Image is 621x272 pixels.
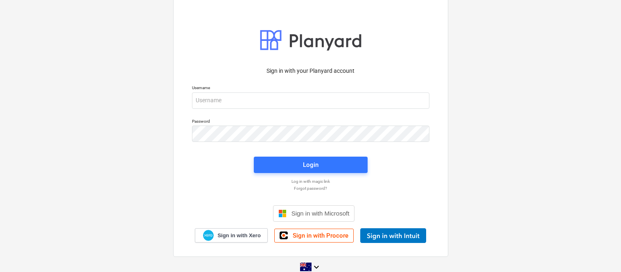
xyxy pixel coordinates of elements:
[312,262,321,272] i: keyboard_arrow_down
[188,186,434,191] a: Forgot password?
[278,209,287,218] img: Microsoft logo
[293,232,348,239] span: Sign in with Procore
[192,92,429,109] input: Username
[303,160,318,170] div: Login
[192,85,429,92] p: Username
[274,229,354,243] a: Sign in with Procore
[217,232,260,239] span: Sign in with Xero
[195,228,268,243] a: Sign in with Xero
[192,67,429,75] p: Sign in with your Planyard account
[203,230,214,241] img: Xero logo
[192,119,429,126] p: Password
[291,210,350,217] span: Sign in with Microsoft
[254,157,368,173] button: Login
[188,179,434,184] a: Log in with magic link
